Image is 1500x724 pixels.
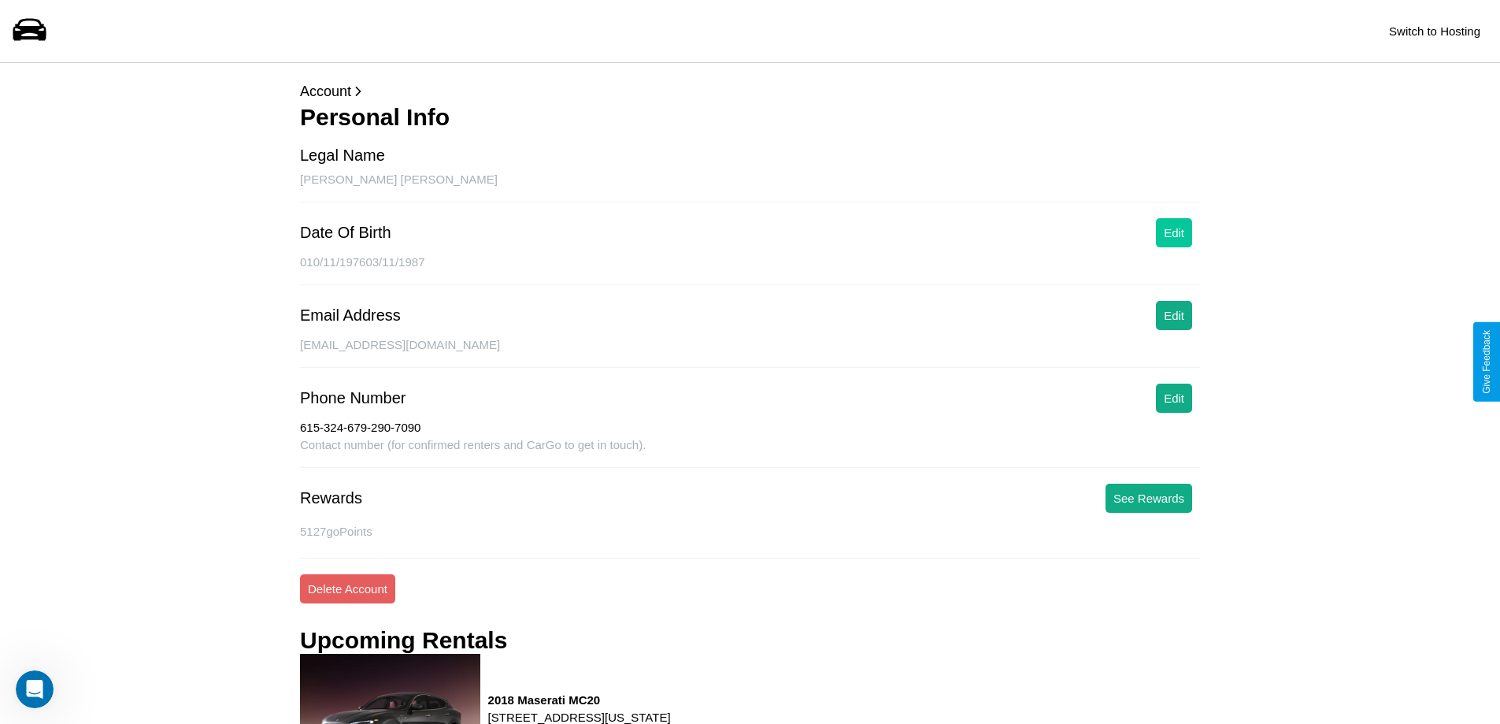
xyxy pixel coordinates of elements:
div: 010/11/197603/11/1987 [300,255,1200,285]
button: Switch to Hosting [1381,17,1488,46]
div: [EMAIL_ADDRESS][DOMAIN_NAME] [300,338,1200,368]
button: Edit [1156,218,1192,247]
iframe: Intercom live chat [16,670,54,708]
div: Contact number (for confirmed renters and CarGo to get in touch). [300,438,1200,468]
p: Account [300,79,1200,104]
h3: Personal Info [300,104,1200,131]
div: Give Feedback [1481,330,1492,394]
div: 615-324-679-290-7090 [300,421,1200,438]
button: Delete Account [300,574,395,603]
button: Edit [1156,301,1192,330]
button: Edit [1156,384,1192,413]
h3: 2018 Maserati MC20 [488,693,671,707]
button: See Rewards [1106,484,1192,513]
div: Email Address [300,306,401,325]
div: Rewards [300,489,362,507]
div: Legal Name [300,147,385,165]
div: Date Of Birth [300,224,391,242]
div: Phone Number [300,389,406,407]
div: [PERSON_NAME] [PERSON_NAME] [300,173,1200,202]
p: 5127 goPoints [300,521,1200,542]
h3: Upcoming Rentals [300,627,507,654]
